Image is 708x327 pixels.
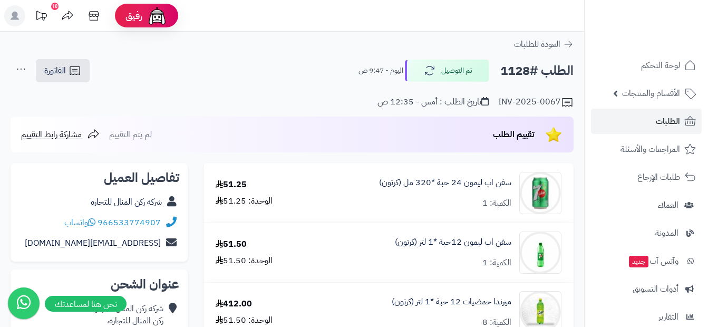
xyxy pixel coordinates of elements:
[216,195,273,207] div: الوحدة: 51.25
[19,278,179,291] h2: عنوان الشحن
[91,196,162,208] a: شركه ركن المنال للتجاره
[216,238,247,251] div: 51.50
[591,248,702,274] a: وآتس آبجديد
[629,256,648,267] span: جديد
[36,59,90,82] a: الفاتورة
[51,3,59,10] div: 10
[591,137,702,162] a: المراجعات والأسئلة
[498,96,574,109] div: INV-2025-0067
[628,254,678,268] span: وآتس آب
[591,165,702,190] a: طلبات الإرجاع
[405,60,489,82] button: تم التوصيل
[656,114,680,129] span: الطلبات
[482,257,511,269] div: الكمية: 1
[520,232,561,274] img: 1747540828-789ab214-413e-4ccd-b32f-1699f0bc-90x90.jpg
[514,38,560,51] span: العودة للطلبات
[25,237,161,249] a: [EMAIL_ADDRESS][DOMAIN_NAME]
[591,53,702,78] a: لوحة التحكم
[395,236,511,248] a: سفن اب ليمون 12حبة *1 لتر (كرتون)
[21,128,100,141] a: مشاركة رابط التقييم
[620,142,680,157] span: المراجعات والأسئلة
[637,170,680,185] span: طلبات الإرجاع
[658,198,678,213] span: العملاء
[64,216,95,229] a: واتساب
[633,282,678,296] span: أدوات التسويق
[493,128,535,141] span: تقييم الطلب
[377,96,489,108] div: تاريخ الطلب : أمس - 12:35 ص
[216,179,247,191] div: 51.25
[500,60,574,82] h2: الطلب #1128
[514,38,574,51] a: العودة للطلبات
[379,177,511,189] a: سفن اب ليمون 24 حبة *320 مل (كرتون)
[641,58,680,73] span: لوحة التحكم
[216,314,273,326] div: الوحدة: 51.50
[125,9,142,22] span: رفيق
[358,65,403,76] small: اليوم - 9:47 ص
[591,220,702,246] a: المدونة
[591,276,702,302] a: أدوات التسويق
[392,296,511,308] a: ميرندا حمضيات 12 حبة *1 لتر (كرتون)
[658,310,678,324] span: التقارير
[622,86,680,101] span: الأقسام والمنتجات
[482,197,511,209] div: الكمية: 1
[216,255,273,267] div: الوحدة: 51.50
[21,128,82,141] span: مشاركة رابط التقييم
[44,64,66,77] span: الفاتورة
[520,172,561,214] img: 1747540602-UsMwFj3WdUIJzISPTZ6ZIXs6lgAaNT6J-90x90.jpg
[216,298,252,310] div: 412.00
[147,5,168,26] img: ai-face.png
[28,5,54,29] a: تحديثات المنصة
[591,109,702,134] a: الطلبات
[109,128,152,141] span: لم يتم التقييم
[98,216,161,229] a: 966533774907
[591,193,702,218] a: العملاء
[19,171,179,184] h2: تفاصيل العميل
[655,226,678,241] span: المدونة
